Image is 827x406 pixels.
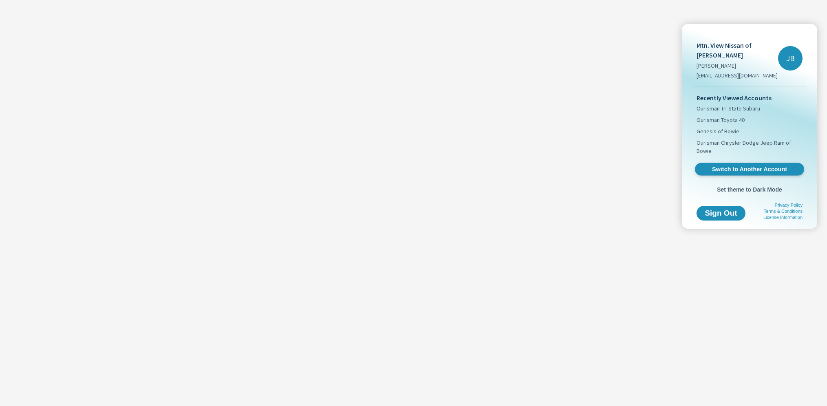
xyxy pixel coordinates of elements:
[697,93,803,103] p: Recently Viewed Accounts
[703,210,739,217] span: Sign Out
[697,71,778,79] p: [EMAIL_ADDRESS][DOMAIN_NAME]
[697,104,760,113] span: Ourisman Tri-State Subaru
[778,46,803,71] div: JB
[697,127,739,135] span: Genesis of Bowie
[697,116,745,124] span: Ourisman Toyota 40
[699,165,799,173] span: Switch to Another Account
[763,215,803,220] a: License Information
[697,206,745,221] button: Sign Out
[697,186,803,193] span: Set theme to Dark Mode
[697,40,778,60] p: Mtn. View Nissan of [PERSON_NAME]
[693,182,806,197] button: Set theme to Dark Mode
[697,62,778,70] p: [PERSON_NAME]
[695,163,804,176] a: Switch to Another Account
[764,209,803,214] a: Terms & Conditions
[697,139,803,155] span: Ourisman Chrysler Dodge Jeep Ram of Bowie
[775,203,803,207] a: Privacy Policy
